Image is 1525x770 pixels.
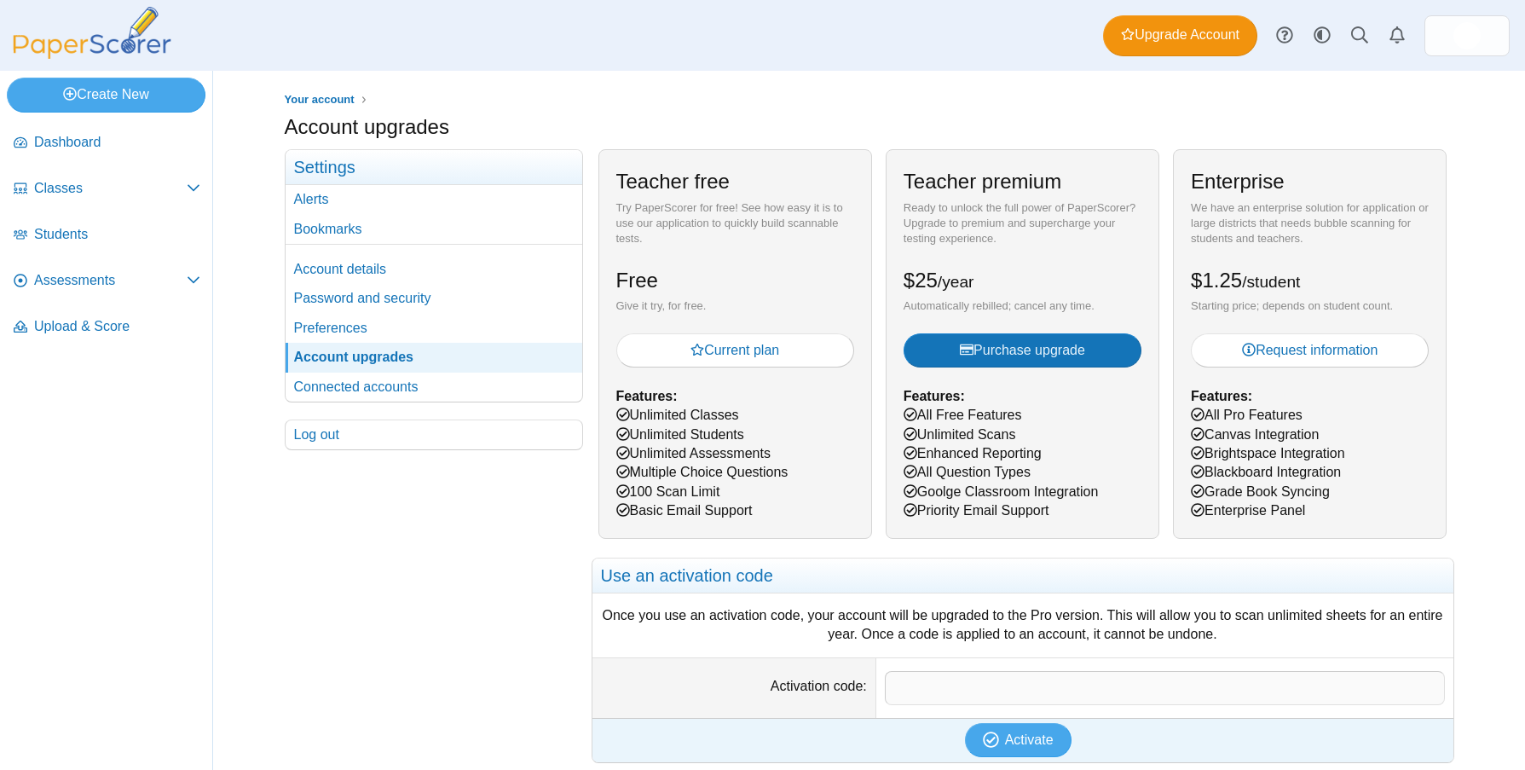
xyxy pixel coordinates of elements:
[904,389,965,403] b: Features:
[1191,389,1252,403] b: Features:
[904,167,1061,196] h2: Teacher premium
[1191,266,1300,295] h2: $1.25
[1005,732,1054,747] span: Activate
[286,343,582,372] a: Account upgrades
[616,167,730,196] h2: Teacher free
[34,271,187,290] span: Assessments
[592,559,1453,593] h2: Use an activation code
[7,123,207,164] a: Dashboard
[286,420,582,449] a: Log out
[690,343,779,357] span: Current plan
[1453,22,1481,49] img: ps.Y0OAolr6RPehrr6a
[34,317,200,336] span: Upload & Score
[1191,333,1429,368] a: Request information
[616,200,854,247] div: Try PaperScorer for free! See how easy it is to use our application to quickly build scannable te...
[286,215,582,244] a: Bookmarks
[34,179,187,198] span: Classes
[7,78,205,112] a: Create New
[1173,149,1447,538] div: All Pro Features Canvas Integration Brightspace Integration Blackboard Integration Grade Book Syn...
[1424,15,1510,56] a: ps.Y0OAolr6RPehrr6a
[1191,200,1429,247] div: We have an enterprise solution for application or large districts that needs bubble scanning for ...
[1453,22,1481,49] span: Jeanie Hernandez
[7,169,207,210] a: Classes
[286,284,582,313] a: Password and security
[7,307,207,348] a: Upload & Score
[771,679,867,693] label: Activation code
[1121,26,1239,44] span: Upgrade Account
[1191,167,1284,196] h2: Enterprise
[601,606,1445,645] div: Once you use an activation code, your account will be upgraded to the Pro version. This will allo...
[7,47,177,61] a: PaperScorer
[598,149,872,538] div: Unlimited Classes Unlimited Students Unlimited Assessments Multiple Choice Questions 100 Scan Lim...
[285,113,449,142] h1: Account upgrades
[886,149,1159,538] div: All Free Features Unlimited Scans Enhanced Reporting All Question Types Goolge Classroom Integrat...
[904,298,1141,314] div: Automatically rebilled; cancel any time.
[904,269,974,292] span: $25
[904,200,1141,247] div: Ready to unlock the full power of PaperScorer? Upgrade to premium and supercharge your testing ex...
[286,255,582,284] a: Account details
[286,185,582,214] a: Alerts
[34,225,200,244] span: Students
[616,333,854,368] button: Current plan
[7,7,177,59] img: PaperScorer
[34,133,200,152] span: Dashboard
[1103,15,1257,56] a: Upgrade Account
[285,93,355,106] span: Your account
[965,723,1071,757] button: Activate
[616,266,658,295] h2: Free
[1242,343,1378,357] span: Request information
[7,261,207,302] a: Assessments
[938,273,974,291] small: /year
[960,343,1085,357] span: Purchase upgrade
[616,298,854,314] div: Give it try, for free.
[7,215,207,256] a: Students
[1191,298,1429,314] div: Starting price; depends on student count.
[286,314,582,343] a: Preferences
[1242,273,1300,291] small: /student
[904,333,1141,368] button: Purchase upgrade
[616,389,678,403] b: Features:
[1378,17,1416,55] a: Alerts
[286,150,582,185] h3: Settings
[286,373,582,402] a: Connected accounts
[280,90,358,111] a: Your account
